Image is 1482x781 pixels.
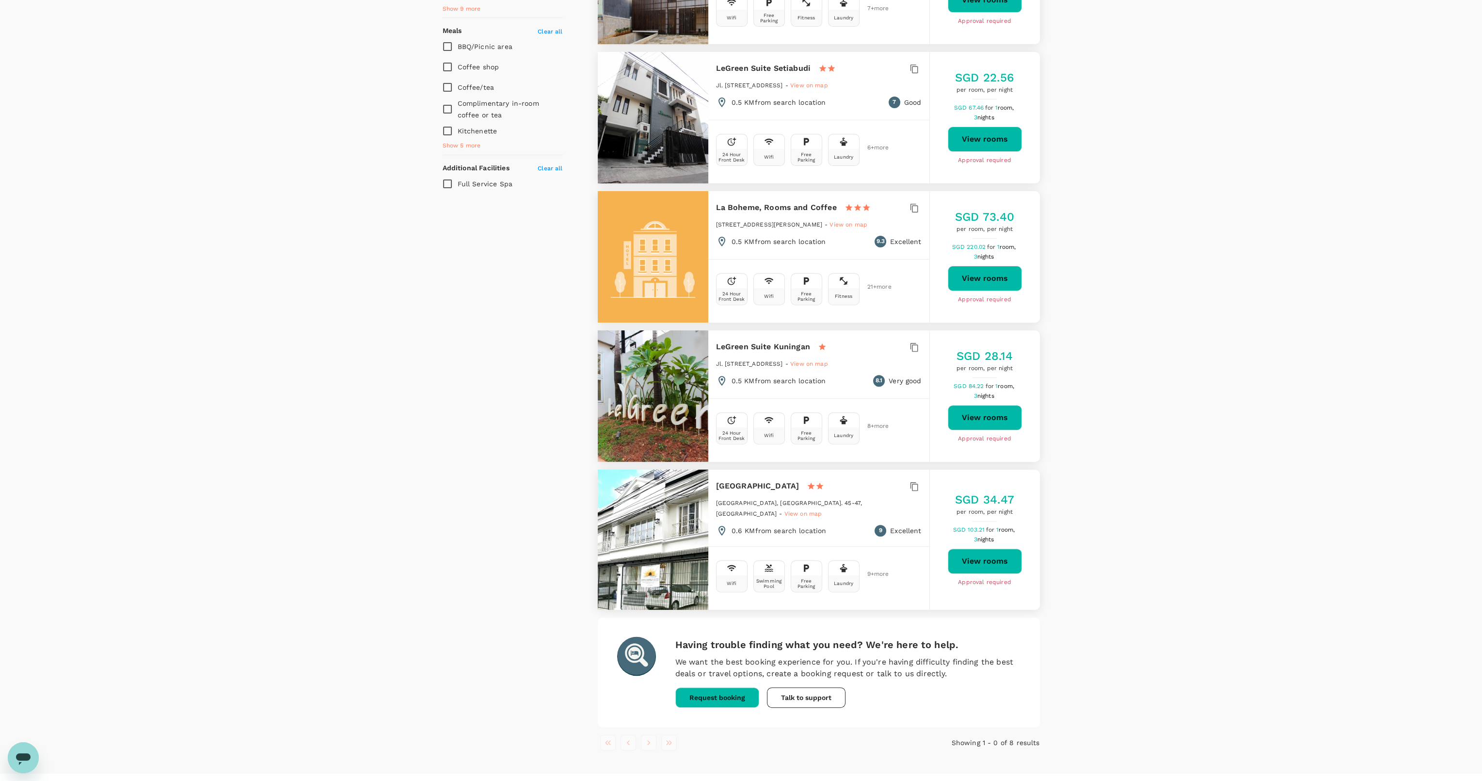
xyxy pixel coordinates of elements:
div: Wifi [764,433,774,438]
p: Good [904,98,922,107]
span: room, [1000,244,1016,250]
iframe: Button to launch messaging window [8,742,39,773]
span: room, [998,104,1014,111]
a: View on map [790,81,828,89]
span: 9.3 [876,237,884,246]
div: Laundry [834,581,853,586]
span: for [985,104,995,111]
span: View on map [829,221,867,228]
span: nights [977,392,994,399]
a: View on map [829,220,867,228]
div: Free Parking [793,578,820,589]
div: 24 Hour Front Desk [718,430,745,441]
h5: SGD 34.47 [955,492,1014,507]
span: per room, per night [956,364,1013,374]
span: View on map [784,510,822,517]
span: 1 [996,526,1017,533]
div: 24 Hour Front Desk [718,152,745,163]
h6: Additional Facilities [443,163,510,174]
span: 21 + more [867,284,882,290]
div: Free Parking [793,291,820,302]
span: Clear all [538,165,562,172]
h5: SGD 22.56 [955,70,1014,85]
span: 1 [995,383,1016,390]
span: room, [999,526,1015,533]
div: Free Parking [756,13,782,23]
p: Excellent [890,237,921,246]
span: Show 9 more [443,4,481,14]
div: Laundry [834,433,853,438]
span: 7 + more [867,5,882,12]
span: Coffee shop [458,63,499,71]
span: nights [977,253,994,260]
span: Complimentary in-room coffee or tea [458,99,539,119]
span: per room, per night [955,225,1014,234]
div: Free Parking [793,430,820,441]
div: Wifi [727,15,737,20]
p: 0.6 KM from search location [732,526,827,536]
div: Wifi [764,154,774,160]
span: Approval required [958,16,1011,26]
h6: La Boheme, Rooms and Coffee [716,201,837,214]
span: View on map [790,82,828,89]
span: SGD 220.02 [952,244,988,250]
span: Coffee/tea [458,83,494,91]
span: nights [977,114,994,121]
p: 0.5 KM from search location [732,98,826,107]
div: Free Parking [793,152,820,163]
a: View on map [790,359,828,367]
span: room, [998,383,1014,390]
span: SGD 103.21 [953,526,987,533]
span: 1 [997,244,1018,250]
span: SGD 67.46 [954,104,985,111]
span: Jl. [STREET_ADDRESS] [716,82,783,89]
span: for [986,383,995,390]
button: Request booking [675,687,759,708]
span: 3 [973,536,995,543]
span: 1 [995,104,1015,111]
span: Approval required [958,156,1011,165]
p: Very good [889,376,921,386]
div: 24 Hour Front Desk [718,291,745,302]
span: for [986,526,996,533]
h5: SGD 73.40 [955,209,1014,225]
span: Full Service Spa [458,180,512,188]
p: Excellent [890,526,921,536]
span: 3 [973,392,995,399]
div: Wifi [727,581,737,586]
span: 8 + more [867,423,882,429]
span: 8.1 [876,376,882,386]
button: View rooms [948,405,1022,430]
h6: Having trouble finding what you need? We're here to help. [675,637,1020,652]
span: for [987,244,997,250]
h6: Meals [443,26,462,36]
span: Jl. [STREET_ADDRESS] [716,360,783,367]
span: 3 [973,253,995,260]
p: Showing 1 - 0 of 8 results [892,738,1039,748]
span: Kitchenette [458,127,497,135]
span: 3 [973,114,995,121]
span: Show 5 more [443,141,481,151]
span: SGD 84.22 [954,383,985,390]
span: Clear all [538,28,562,35]
span: [GEOGRAPHIC_DATA], [GEOGRAPHIC_DATA]. 45-47, [GEOGRAPHIC_DATA] [716,500,862,517]
span: Approval required [958,295,1011,305]
span: - [825,221,829,228]
a: View on map [784,509,822,517]
h6: LeGreen Suite Setiabudi [716,62,811,75]
p: 0.5 KM from search location [732,237,826,246]
div: Fitness [835,293,852,299]
span: nights [977,536,994,543]
div: Fitness [797,15,815,20]
span: 6 + more [867,145,882,151]
span: - [779,510,784,517]
span: Approval required [958,434,1011,444]
span: per room, per night [955,85,1014,95]
button: View rooms [948,127,1022,152]
span: per room, per night [955,507,1014,517]
a: View rooms [948,549,1022,574]
span: 9 [879,526,882,536]
div: Swimming Pool [756,578,782,589]
span: [STREET_ADDRESS][PERSON_NAME] [716,221,822,228]
nav: pagination navigation [598,735,892,750]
